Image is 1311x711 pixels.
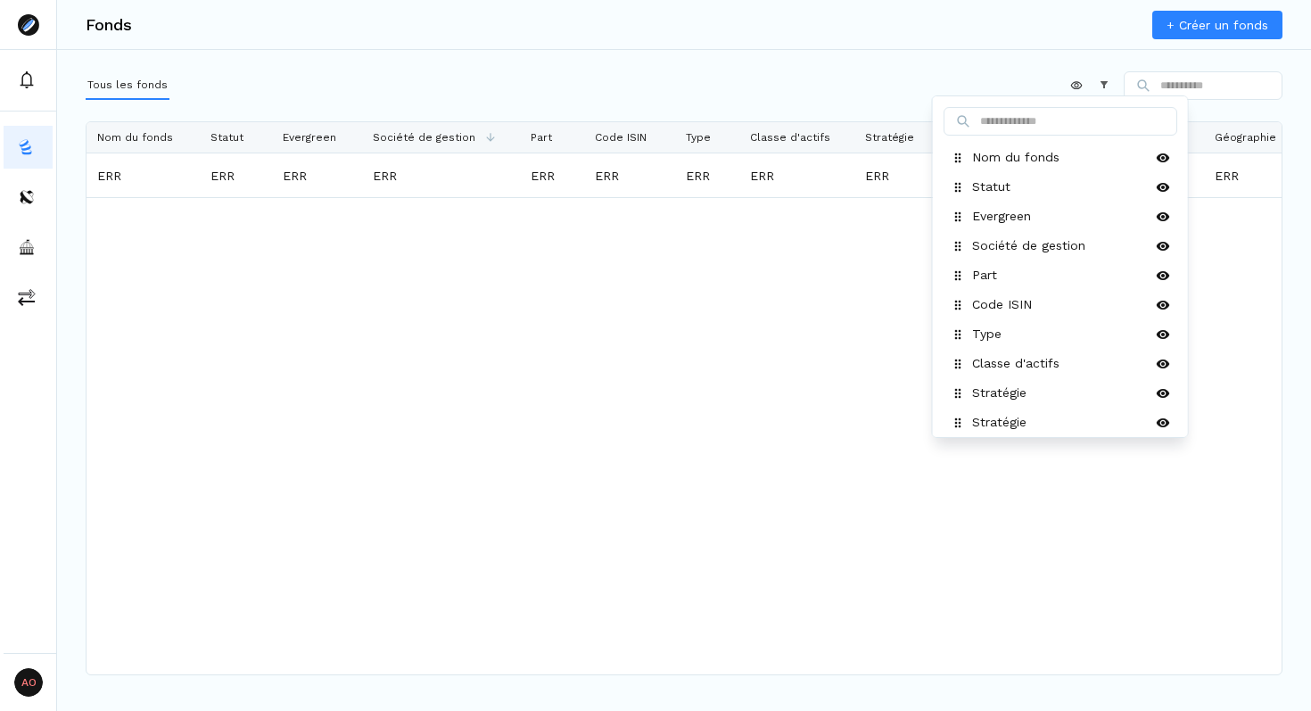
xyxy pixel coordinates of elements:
[972,384,1027,402] p: Stratégie
[972,207,1031,226] p: Evergreen
[972,178,1010,196] p: Statut
[972,325,1002,343] p: Type
[972,354,1060,373] p: Classe d'actifs
[972,236,1085,255] p: Société de gestion
[972,148,1060,167] p: Nom du fonds
[972,295,1032,314] p: Code ISIN
[972,413,1027,432] p: Stratégie
[972,266,997,285] p: Part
